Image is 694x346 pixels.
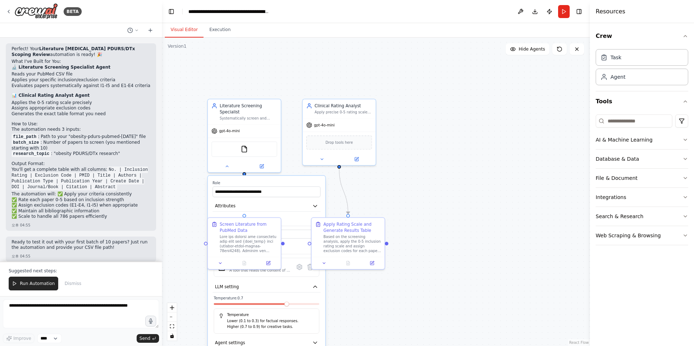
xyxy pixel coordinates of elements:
[12,77,150,83] li: Applies your specific inclusion/exclusion criteria
[140,336,150,341] span: Send
[596,26,688,46] button: Crew
[12,140,150,151] li: : Number of papers to screen (you mentioned starting with 10)
[167,322,177,331] button: fit view
[314,103,372,109] div: Clinical Rating Analyst
[220,103,277,115] div: Literature Screening Specialist
[596,169,688,187] button: File & Document
[12,222,150,228] div: 오후 04:55
[611,73,625,81] div: Agent
[12,100,150,106] li: Applies the 0-5 rating scale precisely
[596,226,688,245] button: Web Scraping & Browsing
[12,72,150,77] li: Reads your PubMed CSV file
[596,213,643,220] div: Search & Research
[324,234,381,253] div: Based on the screening analysis, apply the 0-5 inclusion rating scale and assign exclusion codes ...
[168,43,187,49] div: Version 1
[325,140,353,146] span: Drop tools here
[3,334,34,343] button: Improve
[230,262,291,268] div: Read a file's content
[596,174,638,182] div: File & Document
[314,110,372,115] div: Apply precise 0-5 rating scales to literature based on inclusion criteria strength and assign app...
[12,166,148,190] code: No. | Inclusion Rating | Exclusion Code | PMID | Title | Authors | Publication Type | Publication...
[12,191,150,220] p: The automation will: ✅ Apply your criteria consistently ✅ Rate each paper 0-5 based on inclusion ...
[13,336,31,341] span: Improve
[215,339,245,345] span: Agent settings
[336,169,351,214] g: Edge from b8695f5f-2829-4003-be97-60f9c351c216 to 4b65018f-4d49-407e-a683-4b16f5fe7c95
[569,341,589,345] a: React Flow attribution
[596,91,688,112] button: Tools
[596,207,688,226] button: Search & Research
[12,139,40,146] code: batch_size
[314,123,335,127] span: gpt-4o-mini
[166,7,176,17] button: Hide left sidebar
[14,3,58,20] img: Logo
[12,151,150,157] li: : "obesity PDURS/DTx research"
[258,260,278,267] button: Open in side panel
[506,43,549,55] button: Hide Agents
[137,334,159,343] button: Send
[214,296,243,301] span: Temperature: 0.7
[574,7,584,17] button: Hide right sidebar
[9,277,58,290] button: Run Automation
[596,130,688,149] button: AI & Machine Learning
[12,46,150,57] p: Perfect! Your automation is ready! 🎉
[165,22,204,38] button: Visual Editor
[596,232,661,239] div: Web Scraping & Browsing
[219,129,240,133] span: gpt-4o-mini
[124,26,142,35] button: Switch to previous chat
[213,181,321,185] label: Role
[12,151,51,157] code: research_topic
[232,260,257,267] button: No output available
[12,167,150,190] p: You'll get a complete table with all columns:
[213,201,321,212] button: Attributes
[215,203,236,209] span: Attributes
[61,277,85,290] button: Dismiss
[324,221,381,233] div: Apply Rating Scale and Generate Results Table
[218,263,226,271] img: FileReadTool
[12,239,150,251] p: Ready to test it out with your first batch of 10 papers? Just run the automation and provide your...
[12,254,150,259] div: 오후 04:55
[188,8,270,15] nav: breadcrumb
[335,260,360,267] button: No output available
[9,268,153,274] p: Suggested next steps:
[220,116,277,121] div: Systematically screen and evaluate literature for inclusion in scoping reviews based on predefine...
[596,112,688,251] div: Tools
[596,7,625,16] h4: Resources
[12,93,90,98] strong: 📊 Clinical Rating Analyst Agent
[311,217,385,269] div: Apply Rating Scale and Generate Results TableBased on the screening analysis, apply the 0-5 inclu...
[12,127,150,133] p: The automation needs 3 inputs:
[220,234,277,253] div: Lore ips dolorsi ame consectetu adip elit sed {doei_temp} inci (utlabor-etdol-magnaa-78eni4248). ...
[340,156,373,163] button: Open in side panel
[245,163,279,170] button: Open in side panel
[305,262,316,273] button: Delete tool
[207,217,281,269] div: Screen Literature from PubMed DataLore ips dolorsi ame consectetu adip elit sed {doei_temp} inci ...
[213,215,321,226] button: Model
[362,260,382,267] button: Open in side panel
[230,268,291,273] div: A tool that reads the content of a file. To use this tool, provide a 'file_path' parameter with t...
[204,22,236,38] button: Execution
[167,303,177,312] button: zoom in
[219,312,314,317] h5: Temperature
[167,331,177,341] button: toggle interactivity
[12,111,150,117] li: Generates the exact table format you need
[64,7,82,16] div: BETA
[167,312,177,322] button: zoom out
[596,194,626,201] div: Integrations
[167,303,177,341] div: React Flow controls
[12,83,150,89] li: Evaluates papers systematically against I1-I5 and E1-E4 criteria
[611,54,621,61] div: Task
[227,318,314,324] p: Lower (0.1 to 0.3) for factual responses.
[207,99,281,173] div: Literature Screening SpecialistSystematically screen and evaluate literature for inclusion in sco...
[145,316,156,326] button: Click to speak your automation idea
[12,134,38,140] code: file_path
[20,281,55,286] span: Run Automation
[12,121,150,127] h2: How to Use:
[215,284,239,290] span: LLM setting
[145,26,156,35] button: Start a new chat
[12,161,150,167] h2: Output Format:
[12,134,150,140] li: : Path to your "obesity-pdurs-pubmed-[DATE]" file
[302,99,376,165] div: Clinical Rating AnalystApply precise 0-5 rating scales to literature based on inclusion criteria ...
[227,324,314,330] p: Higher (0.7 to 0.9) for creative tasks.
[12,59,150,65] h2: What I've Built for You:
[596,46,688,91] div: Crew
[596,136,652,143] div: AI & Machine Learning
